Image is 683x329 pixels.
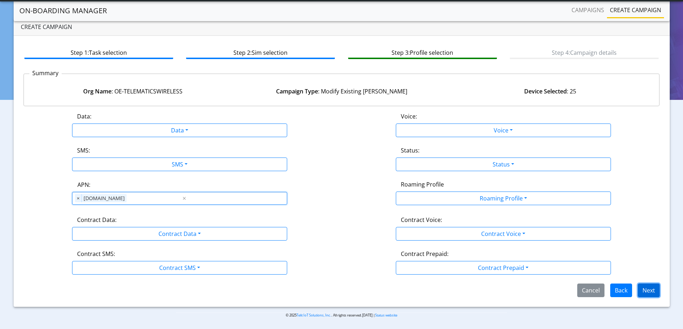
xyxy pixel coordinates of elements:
btn: Step 4: Campaign details [510,45,659,59]
button: SMS [72,158,287,171]
div: : Modify Existing [PERSON_NAME] [237,87,446,96]
button: Contract Data [72,227,287,241]
button: Next [638,284,660,297]
button: Cancel [577,284,604,297]
label: APN: [77,180,90,189]
button: Back [610,284,632,297]
button: Roaming Profile [396,192,611,205]
button: Status [396,158,611,171]
strong: Device Selected [524,87,567,95]
div: : OE-TELEMATICSWIRELESS [28,87,237,96]
label: Roaming Profile [401,180,444,189]
label: Contract SMS: [77,250,115,258]
btn: Step 1: Task selection [24,45,173,59]
label: Status: [401,146,419,155]
a: Status website [375,313,397,318]
button: Contract SMS [72,261,287,275]
strong: Org Name [83,87,112,95]
a: On-Boarding Manager [19,4,107,18]
p: © 2025 . All rights reserved.[DATE] | [176,313,507,318]
button: Voice [396,124,611,137]
a: Campaigns [569,3,607,17]
label: SMS: [77,146,90,155]
label: Contract Voice: [401,216,442,224]
label: Contract Prepaid: [401,250,449,258]
p: Summary [29,69,62,77]
btn: Step 2: Sim selection [186,45,335,59]
strong: Campaign Type [276,87,318,95]
label: Voice: [401,112,417,121]
button: Data [72,124,287,137]
div: Create campaign [14,18,670,36]
div: : 25 [446,87,655,96]
label: Contract Data: [77,216,117,224]
span: [DOMAIN_NAME] [82,194,127,203]
button: Contract Voice [396,227,611,241]
a: Telit IoT Solutions, Inc. [297,313,331,318]
button: Contract Prepaid [396,261,611,275]
a: Create campaign [607,3,664,17]
span: × [75,194,82,203]
label: Data: [77,112,91,121]
btn: Step 3: Profile selection [348,45,497,59]
span: Clear all [181,194,188,203]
